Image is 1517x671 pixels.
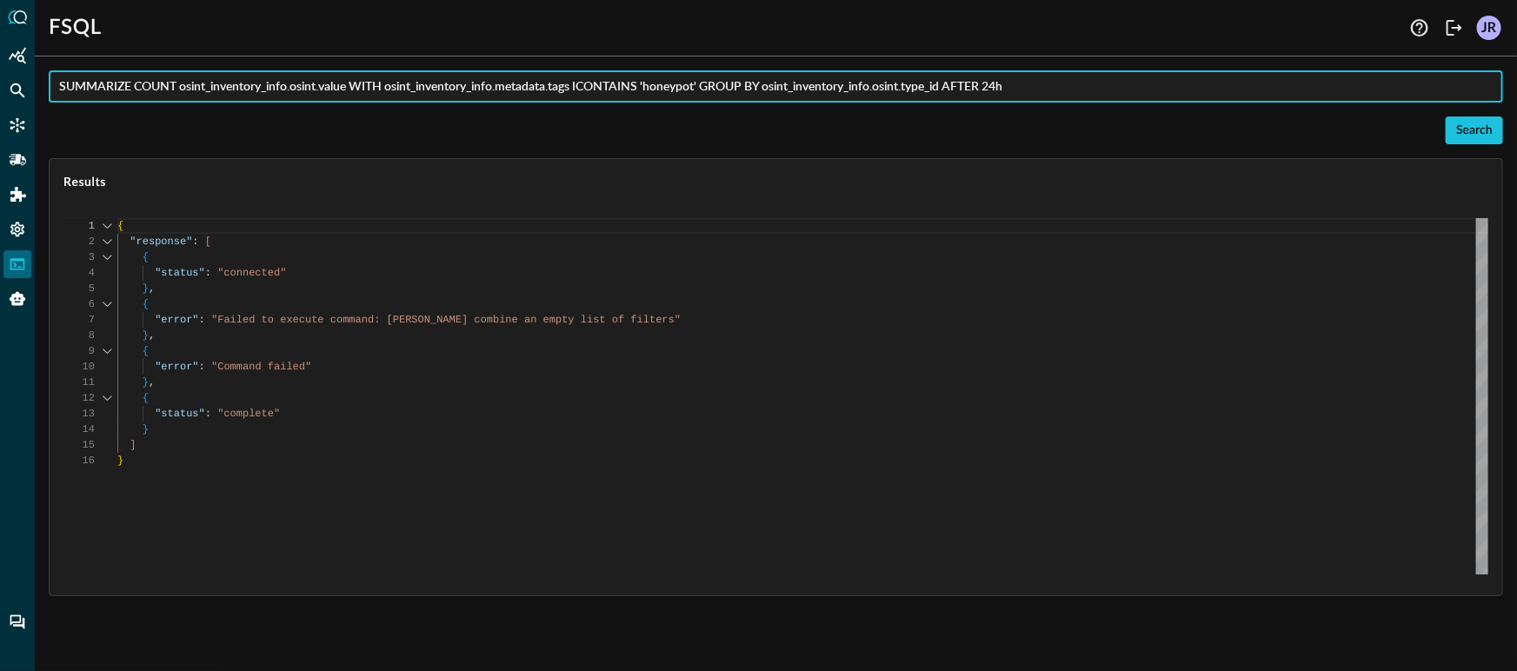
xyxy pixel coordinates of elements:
div: 2 [63,234,95,249]
span: } [143,282,149,295]
span: { [117,220,123,232]
div: Click to collapse the range. [96,390,119,406]
span: "response" [130,236,192,248]
div: 16 [63,453,95,468]
span: "status" [155,408,205,420]
div: 6 [63,296,95,312]
div: 4 [63,265,95,281]
div: 9 [63,343,95,359]
div: Click to collapse the range. [96,218,119,234]
div: 11 [63,375,95,390]
span: } [143,376,149,389]
div: 7 [63,312,95,328]
span: "Command failed" [211,361,311,373]
span: : [199,361,205,373]
span: "error" [155,314,198,326]
div: 13 [63,406,95,422]
span: ] [130,439,136,451]
span: : [205,408,211,420]
div: Federated Search [3,76,31,104]
span: { [143,345,149,357]
div: 8 [63,328,95,343]
div: 10 [63,359,95,375]
button: Search [1446,116,1503,144]
span: "status" [155,267,205,279]
span: , [149,376,155,389]
h1: FSQL [49,14,102,42]
div: 3 [63,249,95,265]
span: "Failed to execute command: [PERSON_NAME] combine an empt [211,314,568,326]
div: Click to collapse the range. [96,343,119,359]
div: 1 [63,218,95,234]
div: Chat [3,608,31,636]
div: Addons [4,181,32,209]
span: { [143,298,149,310]
span: } [143,423,149,435]
div: Click to collapse the range. [96,249,119,265]
div: Settings [3,216,31,243]
span: "connected" [217,267,286,279]
div: Query Agent [3,285,31,313]
span: [ [205,236,211,248]
div: Summary Insights [3,42,31,70]
span: : [205,267,211,279]
div: Pipelines [3,146,31,174]
div: 15 [63,437,95,453]
div: Click to collapse the range. [96,234,119,249]
div: Connectors [3,111,31,139]
div: 5 [63,281,95,296]
span: } [143,329,149,342]
span: Results [63,173,1488,190]
span: "error" [155,361,198,373]
div: FSQL [3,250,31,278]
div: 12 [63,390,95,406]
span: , [149,282,155,295]
span: { [143,251,149,263]
div: Click to collapse the range. [96,296,119,312]
span: , [149,329,155,342]
input: Enter FSQL Search [59,70,1503,103]
span: } [117,455,123,467]
span: { [143,392,149,404]
button: Help [1406,14,1434,42]
span: y list of filters" [569,314,682,326]
div: 14 [63,422,95,437]
span: : [192,236,198,248]
span: : [199,314,205,326]
span: "complete" [217,408,280,420]
div: JR [1477,16,1501,40]
button: Logout [1440,14,1468,42]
